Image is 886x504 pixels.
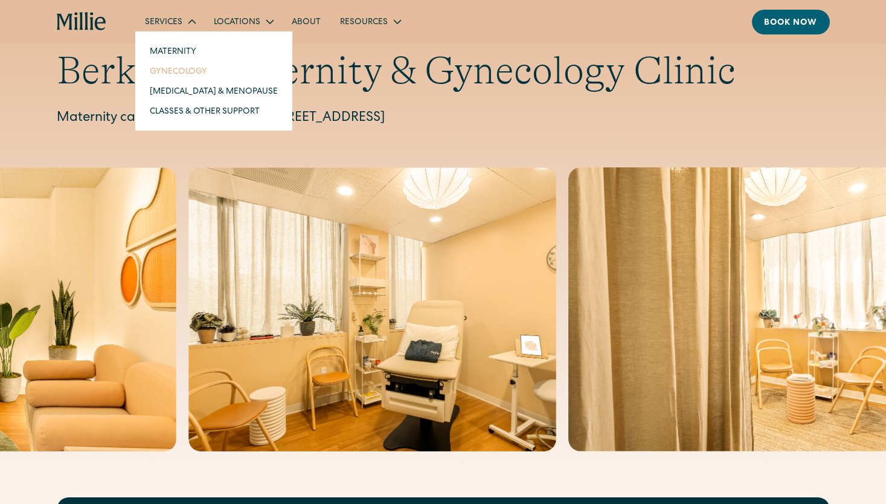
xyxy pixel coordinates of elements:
[135,31,292,131] nav: Services
[204,11,282,31] div: Locations
[57,12,107,31] a: home
[135,11,204,31] div: Services
[752,10,830,34] a: Book now
[282,11,330,31] a: About
[764,17,818,30] div: Book now
[145,16,182,29] div: Services
[140,41,287,61] a: Maternity
[340,16,388,29] div: Resources
[214,16,260,29] div: Locations
[330,11,409,31] div: Resources
[140,101,287,121] a: Classes & Other Support
[57,109,830,129] p: Maternity care and gynecology at [STREET_ADDRESS]
[57,48,830,94] h1: Berkeley Maternity & Gynecology Clinic
[140,81,287,101] a: [MEDICAL_DATA] & Menopause
[140,61,287,81] a: Gynecology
